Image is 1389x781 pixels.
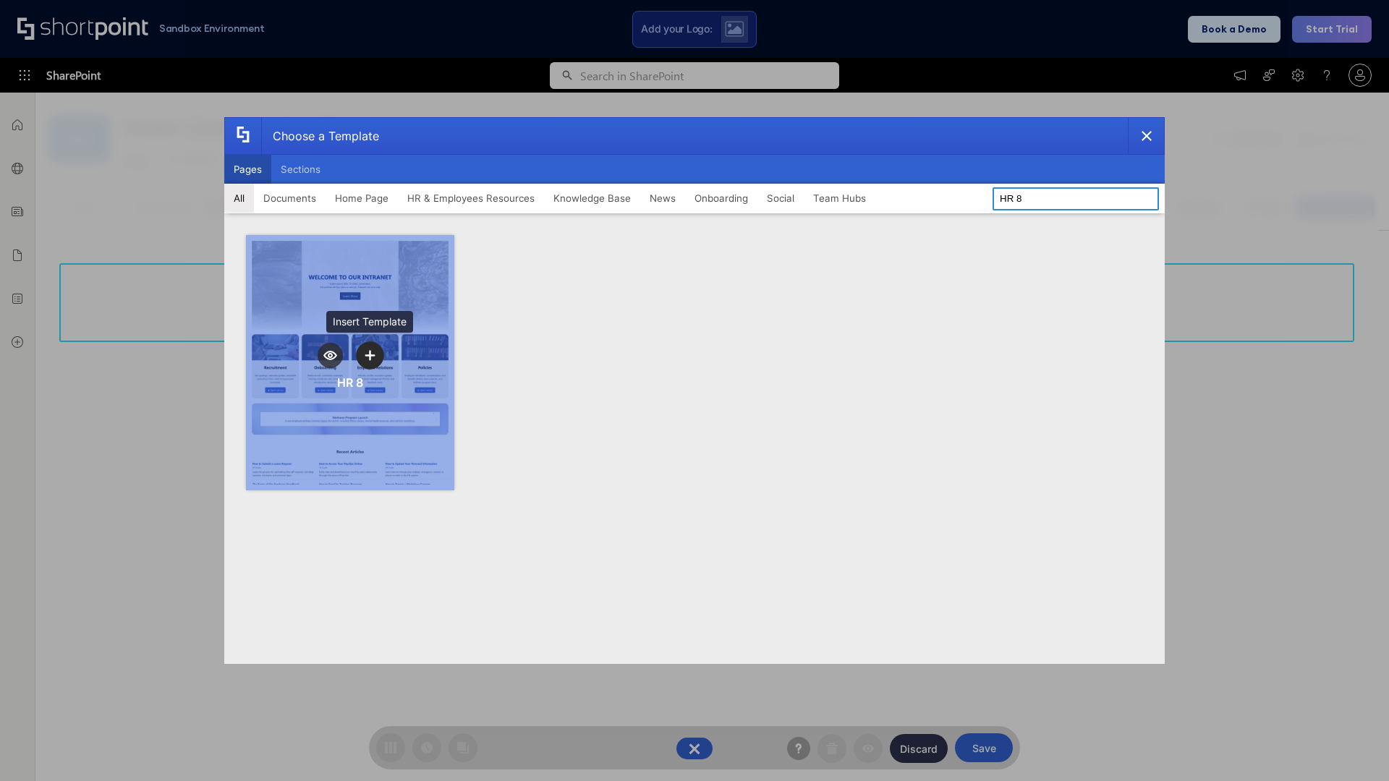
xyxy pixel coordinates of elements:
[224,184,254,213] button: All
[640,184,685,213] button: News
[224,155,271,184] button: Pages
[993,187,1159,210] input: Search
[337,375,363,390] div: HR 8
[254,184,326,213] button: Documents
[326,184,398,213] button: Home Page
[804,184,875,213] button: Team Hubs
[1129,613,1389,781] iframe: Chat Widget
[757,184,804,213] button: Social
[685,184,757,213] button: Onboarding
[271,155,330,184] button: Sections
[398,184,544,213] button: HR & Employees Resources
[261,118,379,154] div: Choose a Template
[544,184,640,213] button: Knowledge Base
[224,117,1165,664] div: template selector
